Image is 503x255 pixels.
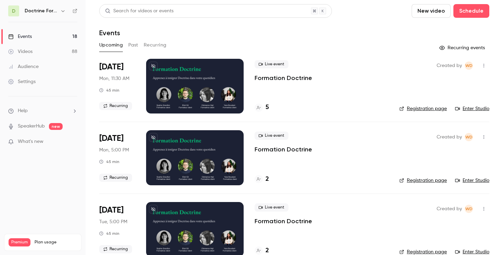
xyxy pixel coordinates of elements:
[99,205,124,216] span: [DATE]
[255,60,288,68] span: Live event
[266,175,269,184] h4: 2
[255,203,288,212] span: Live event
[8,63,39,70] div: Audience
[18,123,45,130] a: SpeakerHub
[465,133,473,141] span: WD
[99,133,124,144] span: [DATE]
[99,62,124,72] span: [DATE]
[99,59,135,113] div: Aug 25 Mon, 11:30 AM (Europe/Paris)
[465,205,473,213] span: WD
[436,42,489,53] button: Recurring events
[8,33,32,40] div: Events
[105,8,173,15] div: Search for videos or events
[49,123,63,130] span: new
[255,145,312,153] a: Formation Doctrine
[465,133,473,141] span: Webinar Doctrine
[8,78,36,85] div: Settings
[99,174,132,182] span: Recurring
[437,62,462,70] span: Created by
[399,105,447,112] a: Registration page
[8,107,77,115] li: help-dropdown-opener
[99,159,119,164] div: 45 min
[437,205,462,213] span: Created by
[99,75,129,82] span: Mon, 11:30 AM
[99,130,135,185] div: Aug 25 Mon, 5:00 PM (Europe/Paris)
[255,217,312,225] a: Formation Doctrine
[255,74,312,82] a: Formation Doctrine
[465,62,473,70] span: WD
[99,218,127,225] span: Tue, 5:00 PM
[99,102,132,110] span: Recurring
[412,4,451,18] button: New video
[99,29,120,37] h1: Events
[18,107,28,115] span: Help
[255,175,269,184] a: 2
[455,177,489,184] a: Enter Studio
[8,48,33,55] div: Videos
[255,132,288,140] span: Live event
[99,147,129,153] span: Mon, 5:00 PM
[437,133,462,141] span: Created by
[465,62,473,70] span: Webinar Doctrine
[266,103,269,112] h4: 5
[25,8,57,14] h6: Doctrine Formation Avocats
[69,139,77,145] iframe: Noticeable Trigger
[465,205,473,213] span: Webinar Doctrine
[99,245,132,253] span: Recurring
[18,138,43,145] span: What's new
[99,88,119,93] div: 45 min
[9,238,30,246] span: Premium
[12,8,15,15] span: D
[99,231,119,236] div: 45 min
[144,40,167,51] button: Recurring
[35,240,77,245] span: Plan usage
[399,177,447,184] a: Registration page
[255,103,269,112] a: 5
[455,105,489,112] a: Enter Studio
[99,40,123,51] button: Upcoming
[453,4,489,18] button: Schedule
[128,40,138,51] button: Past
